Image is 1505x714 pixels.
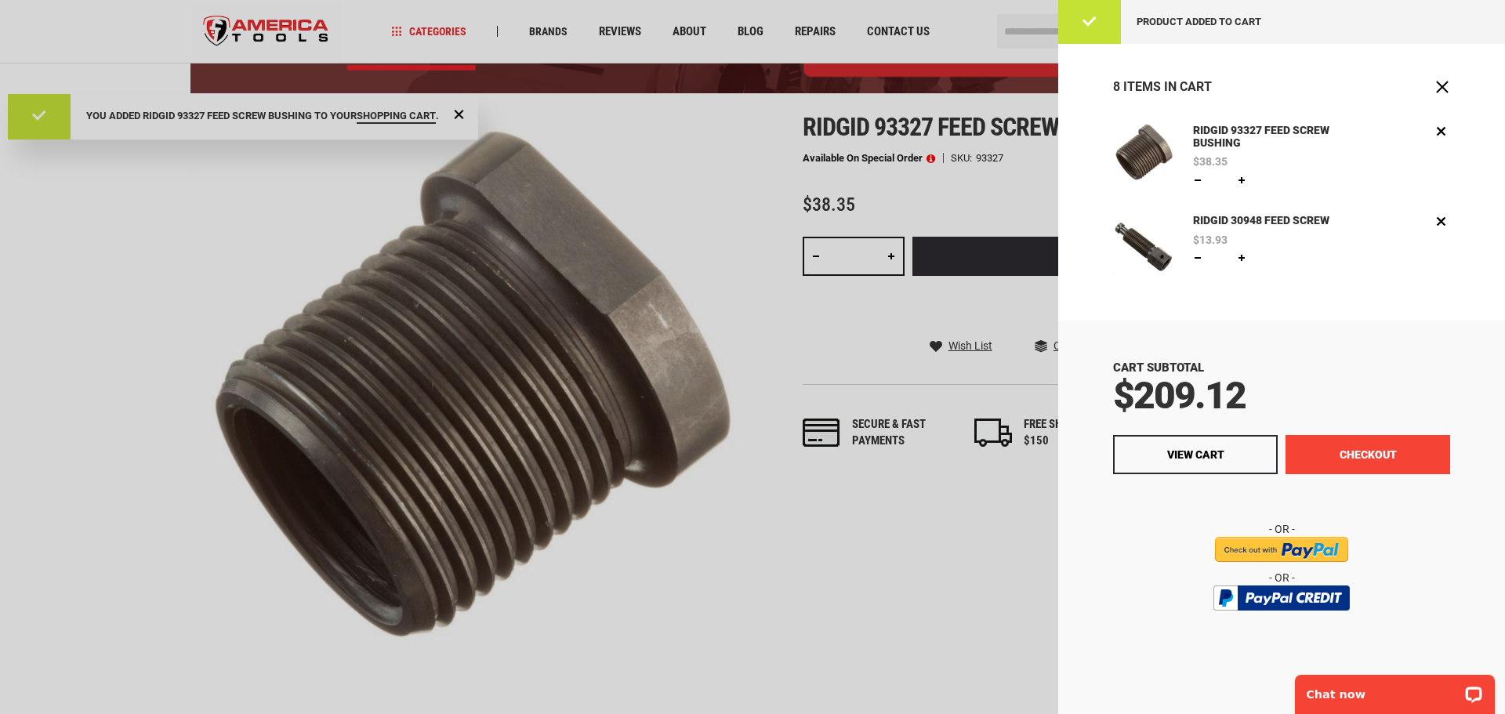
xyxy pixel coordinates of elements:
img: RIDGID 30948 FEED SCREW [1113,212,1174,274]
span: $13.93 [1193,234,1228,245]
span: Product added to cart [1137,16,1261,27]
a: RIDGID 30948 FEED SCREW [1189,212,1334,230]
span: Items in Cart [1123,79,1212,94]
a: RIDGID 93327 FEED SCREW BUSHING [1189,122,1369,152]
span: $209.12 [1113,373,1246,418]
a: RIDGID 93327 FEED SCREW BUSHING [1113,122,1174,189]
iframe: LiveChat chat widget [1285,665,1505,714]
a: RIDGID 30948 FEED SCREW [1113,212,1174,277]
img: btn_bml_text.png [1223,614,1340,632]
span: 8 [1113,79,1120,94]
img: RIDGID 93327 FEED SCREW BUSHING [1113,122,1174,183]
button: Checkout [1286,435,1450,474]
span: $38.35 [1193,156,1228,167]
a: View Cart [1113,435,1278,474]
span: Cart Subtotal [1113,361,1204,375]
button: Close [1434,79,1450,95]
span: View Cart [1167,448,1224,461]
